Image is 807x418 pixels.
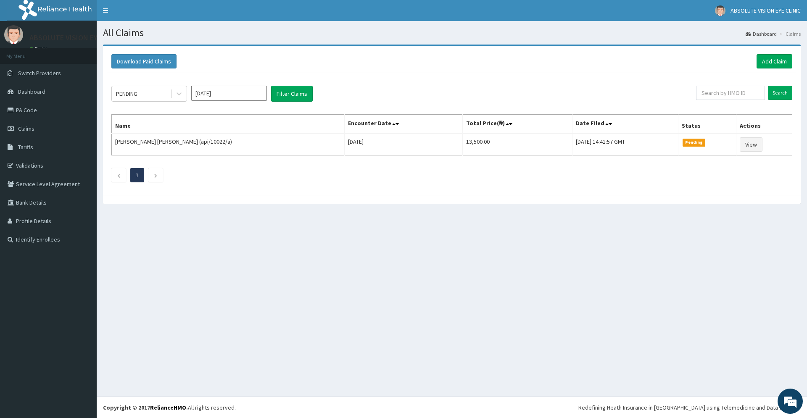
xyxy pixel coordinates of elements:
a: Add Claim [757,54,792,68]
a: Dashboard [746,30,777,37]
td: [DATE] [344,134,463,155]
span: Dashboard [18,88,45,95]
span: Switch Providers [18,69,61,77]
td: 13,500.00 [463,134,572,155]
li: Claims [778,30,801,37]
span: Pending [683,139,706,146]
td: [PERSON_NAME] [PERSON_NAME] (api/10022/a) [112,134,345,155]
th: Status [678,115,736,134]
input: Select Month and Year [191,86,267,101]
div: PENDING [116,89,137,98]
a: RelianceHMO [150,404,186,411]
th: Encounter Date [344,115,463,134]
button: Download Paid Claims [111,54,177,68]
div: Redefining Heath Insurance in [GEOGRAPHIC_DATA] using Telemedicine and Data Science! [578,403,801,412]
th: Actions [736,115,792,134]
a: View [740,137,762,152]
span: Claims [18,125,34,132]
th: Date Filed [572,115,678,134]
span: Tariffs [18,143,33,151]
img: User Image [4,25,23,44]
th: Total Price(₦) [463,115,572,134]
button: Filter Claims [271,86,313,102]
a: Online [29,46,50,52]
a: Previous page [117,171,121,179]
input: Search by HMO ID [696,86,765,100]
img: User Image [715,5,725,16]
footer: All rights reserved. [97,397,807,418]
td: [DATE] 14:41:57 GMT [572,134,678,155]
th: Name [112,115,345,134]
strong: Copyright © 2017 . [103,404,188,411]
p: ABSOLUTE VISION EYE CLINIC [29,34,124,42]
span: ABSOLUTE VISION EYE CLINIC [731,7,801,14]
h1: All Claims [103,27,801,38]
a: Next page [154,171,158,179]
a: Page 1 is your current page [136,171,139,179]
input: Search [768,86,792,100]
